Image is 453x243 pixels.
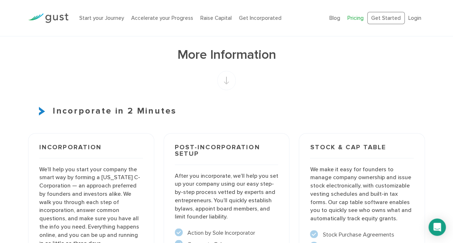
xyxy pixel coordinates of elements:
li: Stock Purchase Agreements [310,230,414,239]
h1: More Information [28,46,425,63]
a: Start your Journey [79,15,124,21]
li: Action by Sole Incorporator [175,228,279,237]
h3: Stock & Cap Table [310,144,414,158]
img: Start Icon X2 [39,107,48,115]
a: Pricing [347,15,364,21]
a: Accelerate your Progress [131,15,193,21]
a: Login [408,15,421,21]
h3: Post-incorporation setup [175,144,279,165]
img: Gust Logo [28,13,68,23]
a: Get Incorporated [239,15,281,21]
p: After you incorporate, we’ll help you set up your company using our easy step-by-step process vet... [175,172,279,221]
a: Get Started [367,12,405,25]
h3: Incorporate in 2 Minutes [28,105,425,118]
div: Open Intercom Messenger [428,218,446,236]
p: We make it easy for founders to manage company ownership and issue stock electronically, with cus... [310,165,414,223]
a: Blog [329,15,340,21]
a: Raise Capital [200,15,232,21]
h3: Incorporation [39,144,143,158]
